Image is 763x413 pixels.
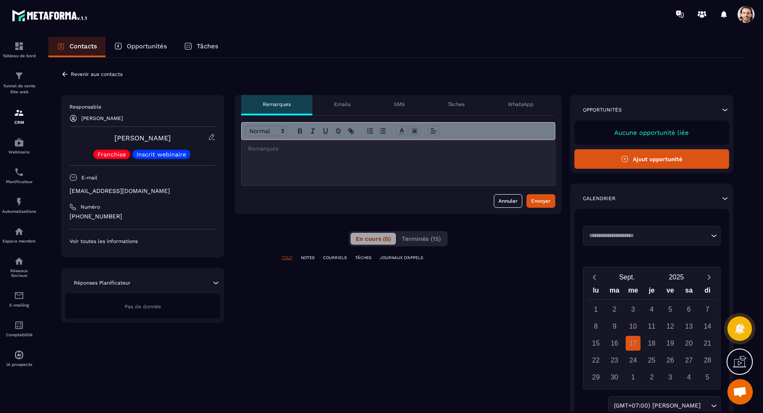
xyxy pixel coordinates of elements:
[334,101,351,108] p: Emails
[605,285,624,299] div: ma
[583,129,721,137] p: Aucune opportunité liée
[702,401,709,410] input: Search for option
[301,255,315,261] p: NOTES
[588,370,603,385] div: 29
[355,255,371,261] p: TÂCHES
[607,353,622,368] div: 23
[682,370,696,385] div: 4
[2,314,36,343] a: accountantaccountantComptabilité
[2,83,36,95] p: Tunnel de vente Site web
[2,362,36,367] p: IA prospects
[587,271,602,283] button: Previous month
[263,101,291,108] p: Remarques
[356,235,391,242] span: En cours (0)
[588,302,603,317] div: 1
[642,285,661,299] div: je
[612,401,702,410] span: (GMT+07:00) [PERSON_NAME]
[81,115,123,121] p: [PERSON_NAME]
[701,271,717,283] button: Next month
[626,319,640,334] div: 10
[588,336,603,351] div: 15
[700,302,715,317] div: 7
[644,302,659,317] div: 4
[2,120,36,125] p: CRM
[394,101,405,108] p: SMS
[2,64,36,101] a: formationformationTunnel de vente Site web
[323,255,347,261] p: COURRIELS
[125,304,161,310] span: Pas de donnée
[97,151,126,157] p: Franchise
[402,235,441,242] span: Terminés (15)
[70,103,216,110] p: Responsable
[14,71,24,81] img: formation
[679,285,698,299] div: sa
[351,233,396,245] button: En cours (0)
[175,37,227,57] a: Tâches
[583,106,622,113] p: Opportunités
[2,209,36,214] p: Automatisations
[700,336,715,351] div: 21
[380,255,423,261] p: JOURNAUX D'APPELS
[48,37,106,57] a: Contacts
[70,238,216,245] p: Voir toutes les informations
[2,239,36,243] p: Espace membre
[607,302,622,317] div: 2
[2,303,36,307] p: E-mailing
[508,101,534,108] p: WhatsApp
[587,285,605,299] div: lu
[661,285,679,299] div: ve
[2,250,36,284] a: social-networksocial-networkRéseaux Sociaux
[698,285,717,299] div: di
[574,149,729,169] button: Ajout opportunité
[74,279,131,286] p: Réponses Planificateur
[644,319,659,334] div: 11
[70,212,216,220] p: [PHONE_NUMBER]
[14,226,24,237] img: automations
[682,319,696,334] div: 13
[682,353,696,368] div: 27
[607,370,622,385] div: 30
[583,195,615,202] p: Calendrier
[14,41,24,51] img: formation
[531,197,551,205] div: Envoyer
[602,270,652,285] button: Open months overlay
[626,353,640,368] div: 24
[197,42,218,50] p: Tâches
[644,353,659,368] div: 25
[727,379,753,405] div: Open chat
[663,302,678,317] div: 5
[2,161,36,190] a: schedulerschedulerPlanificateur
[526,194,555,208] button: Envoyer
[14,137,24,148] img: automations
[70,42,97,50] p: Contacts
[136,151,186,157] p: Inscrit webinaire
[494,194,522,208] button: Annuler
[663,336,678,351] div: 19
[607,319,622,334] div: 9
[700,370,715,385] div: 5
[586,232,709,240] input: Search for option
[70,187,216,195] p: [EMAIL_ADDRESS][DOMAIN_NAME]
[114,134,171,142] a: [PERSON_NAME]
[281,255,292,261] p: TOUT
[14,197,24,207] img: automations
[127,42,167,50] p: Opportunités
[682,336,696,351] div: 20
[397,233,446,245] button: Terminés (15)
[12,8,88,23] img: logo
[663,353,678,368] div: 26
[652,270,701,285] button: Open years overlay
[2,284,36,314] a: emailemailE-mailing
[700,353,715,368] div: 28
[81,204,100,210] p: Numéro
[2,220,36,250] a: automationsautomationsEspace membre
[14,167,24,177] img: scheduler
[2,131,36,161] a: automationsautomationsWebinaire
[663,319,678,334] div: 12
[14,108,24,118] img: formation
[14,290,24,301] img: email
[14,350,24,360] img: automations
[588,353,603,368] div: 22
[663,370,678,385] div: 3
[626,370,640,385] div: 1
